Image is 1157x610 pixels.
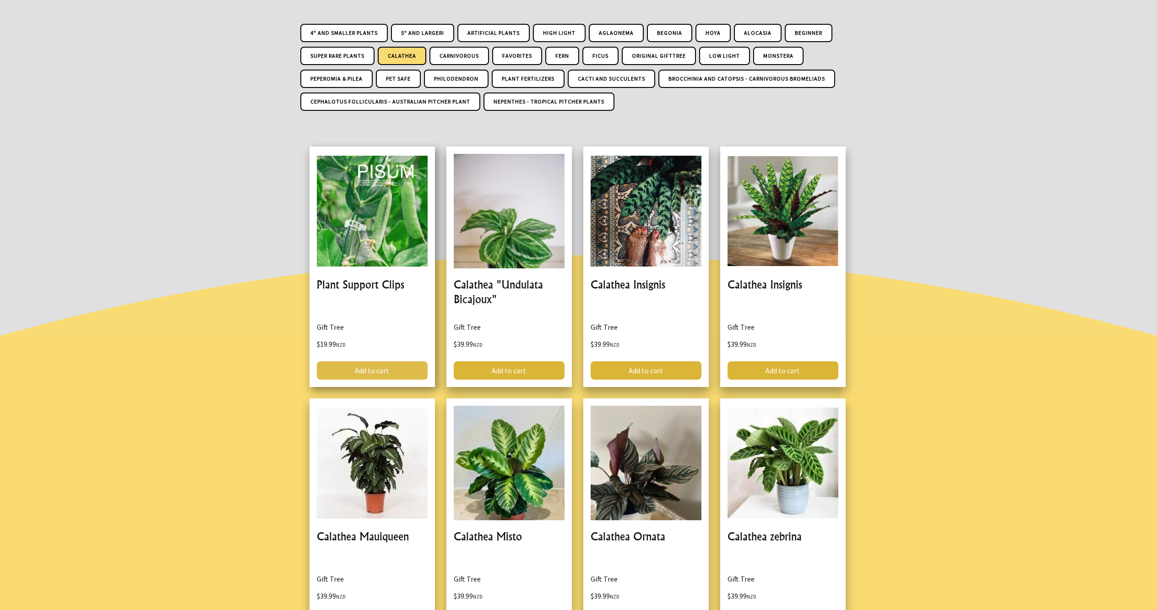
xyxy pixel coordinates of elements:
[734,24,782,42] a: Alocasia
[647,24,692,42] a: Begonia
[589,24,644,42] a: Aglaonema
[591,361,701,380] a: Add to cart
[533,24,586,42] a: High Light
[300,93,480,111] a: Cephalotus Follicularis - Australian Pitcher Plant
[457,24,530,42] a: Artificial Plants
[391,24,454,42] a: 5" and Larger!
[376,70,421,88] a: Pet Safe
[429,47,489,65] a: Carnivorous
[695,24,731,42] a: Hoya
[785,24,832,42] a: Beginner
[483,93,614,111] a: Nepenthes - Tropical Pitcher Plants
[699,47,750,65] a: Low Light
[300,70,373,88] a: Peperomia & Pilea
[492,47,542,65] a: Favorites
[545,47,579,65] a: Fern
[317,361,428,380] a: Add to cart
[300,24,388,42] a: 4" and Smaller Plants
[622,47,696,65] a: Original GiftTree
[300,47,375,65] a: Super Rare Plants
[753,47,804,65] a: Monstera
[454,361,565,380] a: Add to cart
[728,361,838,380] a: Add to cart
[568,70,655,88] a: Cacti and Succulents
[492,70,565,88] a: Plant Fertilizers
[424,70,489,88] a: Philodendron
[582,47,619,65] a: Ficus
[378,47,426,65] a: Calathea
[658,70,835,88] a: Brocchinia And Catopsis - Carnivorous Bromeliads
